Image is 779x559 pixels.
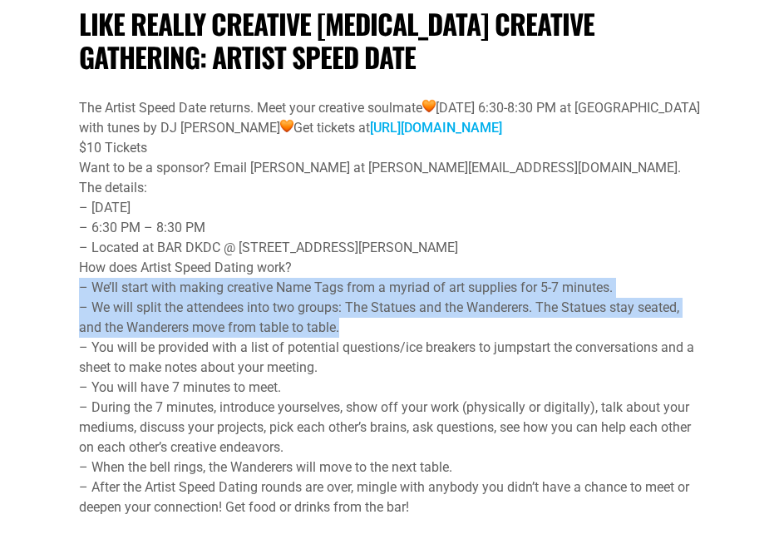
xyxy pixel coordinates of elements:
[79,398,701,458] div: – During the 7 minutes, introduce yourselves, show off your work (physically or digitally), talk ...
[79,278,701,298] div: – We’ll start with making creative Name Tags from a myriad of art supplies for 5-7 minutes.
[79,138,701,158] div: $10 Tickets
[370,120,502,136] a: [URL][DOMAIN_NAME]
[79,298,701,338] div: – We will split the attendees into two groups: The Statues and the Wanderers. The Statues stay se...
[79,178,701,258] div: The details: – [DATE] – 6:30 PM – 8:30 PM – Located at BAR DKDC @ [STREET_ADDRESS][PERSON_NAME]
[79,338,701,378] div: – You will be provided with a list of potential questions/ice breakers to jumpstart the conversat...
[280,119,293,132] img: 🧡
[79,378,701,398] div: – You will have 7 minutes to meet.
[422,99,436,112] img: 🧡
[79,158,701,178] div: Want to be a sponsor? Email [PERSON_NAME] at [PERSON_NAME][EMAIL_ADDRESS][DOMAIN_NAME].
[79,458,701,477] div: – When the bell rings, the Wanderers will move to the next table.
[79,477,701,517] div: – After the Artist Speed Dating rounds are over, mingle with anybody you didn’t have a chance to ...
[79,98,701,138] div: The Artist Speed Date returns. Meet your creative soulmate [DATE] 6:30-8:30 PM at [GEOGRAPHIC_DAT...
[79,258,701,278] div: How does Artist Speed Dating work?
[79,7,701,73] h1: Like Really Creative [MEDICAL_DATA] Creative Gathering: Artist Speed Date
